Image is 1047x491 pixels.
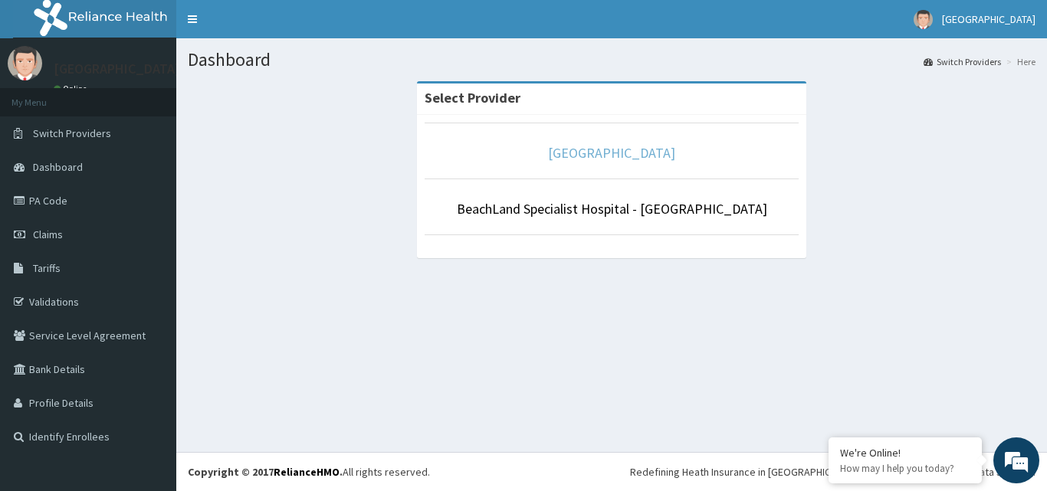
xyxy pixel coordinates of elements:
a: BeachLand Specialist Hospital - [GEOGRAPHIC_DATA] [457,200,767,218]
p: How may I help you today? [840,462,970,475]
span: Switch Providers [33,126,111,140]
li: Here [1003,55,1036,68]
span: [GEOGRAPHIC_DATA] [942,12,1036,26]
a: [GEOGRAPHIC_DATA] [548,144,675,162]
span: Tariffs [33,261,61,275]
span: Claims [33,227,63,241]
footer: All rights reserved. [176,452,1047,491]
div: Redefining Heath Insurance in [GEOGRAPHIC_DATA] using Telemedicine and Data Science! [630,464,1036,480]
strong: Select Provider [425,89,520,106]
div: We're Online! [840,446,970,460]
span: Dashboard [33,160,83,174]
h1: Dashboard [188,50,1036,70]
img: User Image [8,46,42,80]
strong: Copyright © 2017 . [188,465,343,479]
p: [GEOGRAPHIC_DATA] [54,62,180,76]
a: RelianceHMO [274,465,340,479]
a: Online [54,83,90,94]
img: User Image [914,10,933,29]
a: Switch Providers [924,55,1001,68]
